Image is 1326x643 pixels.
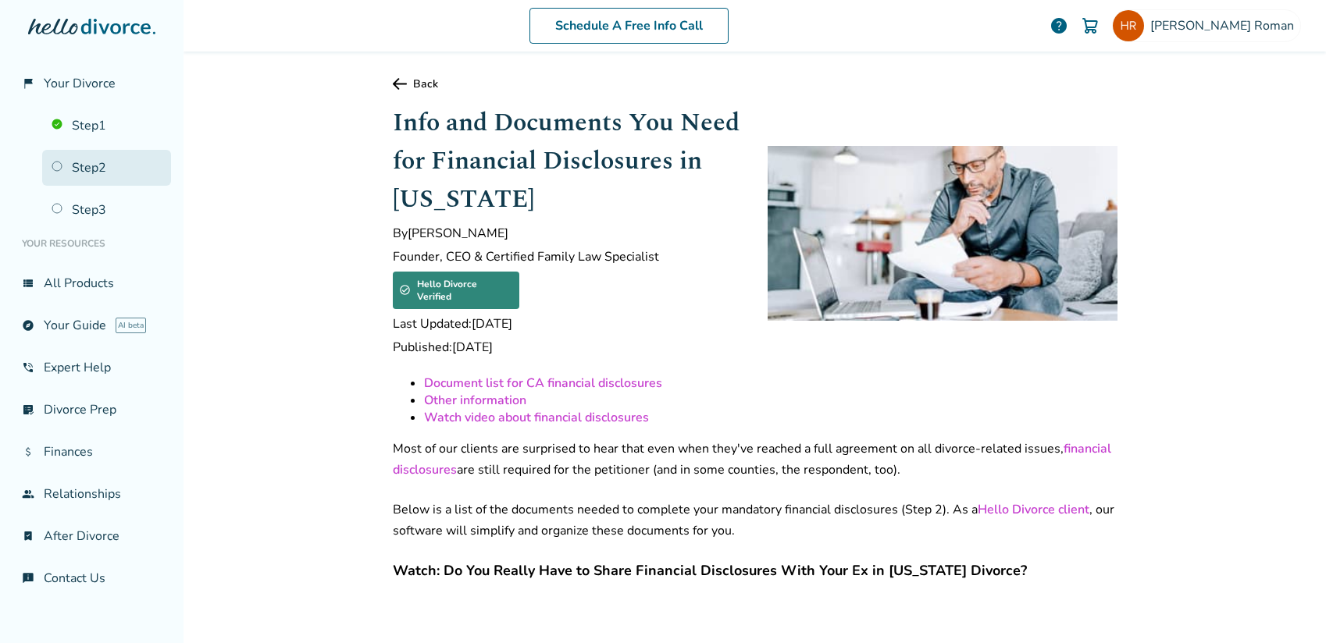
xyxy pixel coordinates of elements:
span: Your Divorce [44,75,116,92]
span: By [PERSON_NAME] [393,225,743,242]
a: Other information [424,392,526,409]
li: Your Resources [12,228,171,259]
h1: Info and Documents You Need for Financial Disclosures in [US_STATE] [393,104,743,218]
span: attach_money [22,446,34,458]
span: bookmark_check [22,530,34,542]
a: help [1050,16,1068,35]
a: Step2 [42,150,171,186]
p: Most of our clients are surprised to hear that even when they've reached a full agreement on all ... [393,439,1117,481]
span: group [22,488,34,500]
a: Hello Divorce client [978,501,1089,518]
a: chat_infoContact Us [12,560,171,596]
span: [PERSON_NAME] Roman [1150,17,1300,34]
a: phone_in_talkExpert Help [12,350,171,385]
span: flag_2 [22,77,34,90]
a: Watch video about financial disclosures [424,409,649,426]
a: Step3 [42,192,171,228]
a: exploreYour GuideAI beta [12,307,171,343]
a: attach_moneyFinances [12,434,171,470]
iframe: Chat Widget [1248,568,1326,643]
span: Published: [DATE] [393,339,743,356]
img: Cart [1081,16,1100,35]
a: Schedule A Free Info Call [529,8,729,44]
img: man reading a document at his desk [768,146,1117,321]
span: list_alt_check [22,403,34,416]
span: AI beta [116,318,146,333]
span: view_list [22,277,34,290]
img: hr_helen14@yahoo.com [1113,10,1144,41]
a: groupRelationships [12,476,171,512]
a: bookmark_checkAfter Divorce [12,518,171,554]
a: Document list for CA financial disclosures [424,375,662,392]
span: phone_in_talk [22,361,34,374]
a: view_listAll Products [12,265,171,301]
a: Back [393,76,1117,91]
span: chat_info [22,572,34,584]
span: Founder, CEO & Certified Family Law Specialist [393,248,743,265]
a: Step1 [42,108,171,144]
h4: Watch: Do You Really Have to Share Financial Disclosures With Your Ex in [US_STATE] Divorce? [393,560,1117,581]
p: Below is a list of the documents needed to complete your mandatory financial disclosures (Step 2)... [393,499,1117,542]
span: explore [22,319,34,332]
span: Last Updated: [DATE] [393,315,743,332]
a: list_alt_checkDivorce Prep [12,392,171,428]
div: Hello Divorce Verified [393,272,519,309]
a: flag_2Your Divorce [12,66,171,101]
